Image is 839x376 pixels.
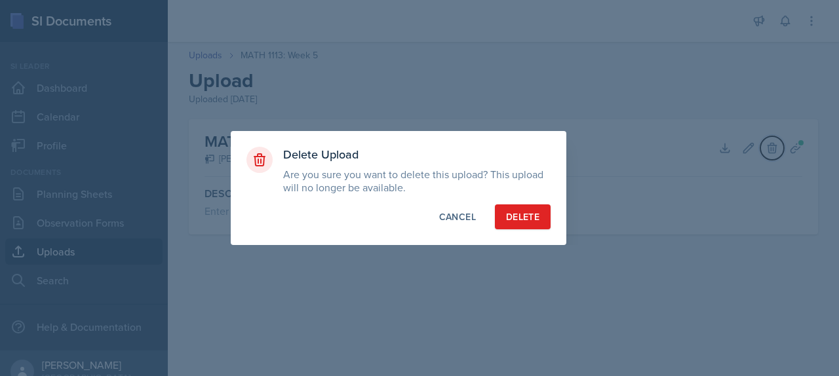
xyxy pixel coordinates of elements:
button: Cancel [428,204,487,229]
div: Cancel [439,210,476,223]
div: Delete [506,210,539,223]
p: Are you sure you want to delete this upload? This upload will no longer be available. [283,168,551,194]
h3: Delete Upload [283,147,551,162]
button: Delete [495,204,551,229]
